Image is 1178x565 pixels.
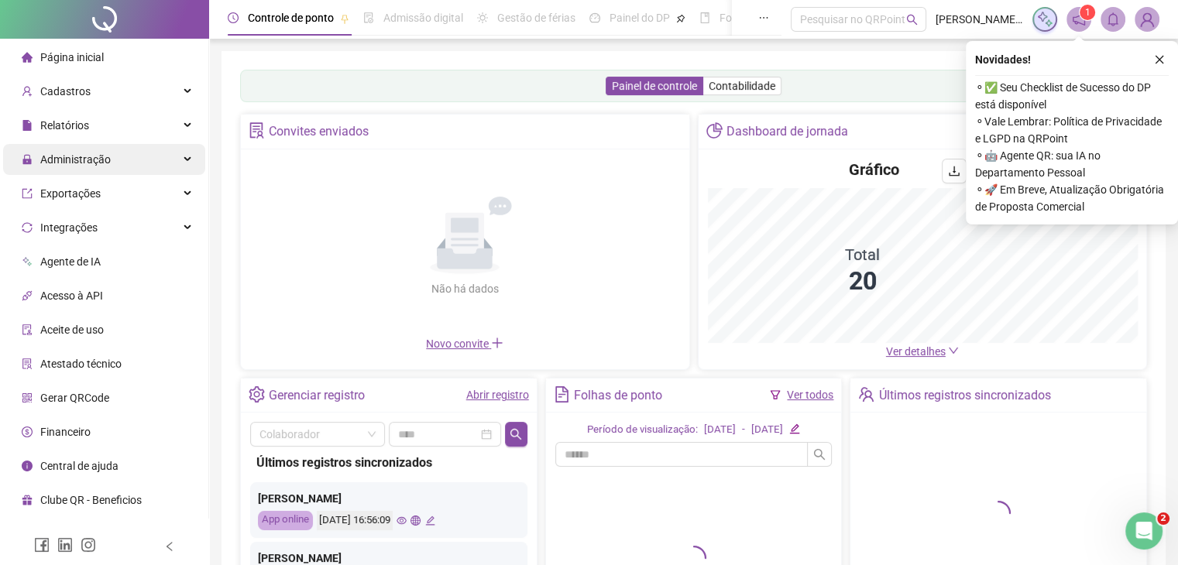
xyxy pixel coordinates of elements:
[975,79,1169,113] span: ⚬ ✅ Seu Checklist de Sucesso do DP está disponível
[22,290,33,301] span: api
[975,181,1169,215] span: ⚬ 🚀 Em Breve, Atualização Obrigatória de Proposta Comercial
[40,85,91,98] span: Cadastros
[40,255,101,268] span: Agente de IA
[1036,11,1053,28] img: sparkle-icon.fc2bf0ac1784a2077858766a79e2daf3.svg
[704,422,736,438] div: [DATE]
[1085,7,1090,18] span: 1
[610,12,670,24] span: Painel do DP
[986,501,1011,526] span: loading
[726,118,848,145] div: Dashboard de jornada
[491,337,503,349] span: plus
[22,86,33,97] span: user-add
[81,537,96,553] span: instagram
[40,153,111,166] span: Administração
[676,14,685,23] span: pushpin
[22,358,33,369] span: solution
[22,188,33,199] span: export
[22,324,33,335] span: audit
[363,12,374,23] span: file-done
[1072,12,1086,26] span: notification
[425,515,435,526] span: edit
[886,345,959,358] a: Ver detalhes down
[879,382,1051,409] div: Últimos registros sincronizados
[1080,5,1095,20] sup: 1
[426,337,503,350] span: Novo convite
[22,120,33,131] span: file
[1154,54,1165,65] span: close
[751,422,783,438] div: [DATE]
[948,345,959,356] span: down
[317,511,393,530] div: [DATE] 16:56:09
[742,422,745,438] div: -
[340,14,349,23] span: pushpin
[40,324,104,336] span: Aceite de uso
[975,51,1031,68] span: Novidades !
[477,12,488,23] span: sun
[612,80,697,92] span: Painel de controle
[510,428,522,440] span: search
[22,426,33,437] span: dollar
[393,280,536,297] div: Não há dados
[706,122,723,139] span: pie-chart
[758,12,769,23] span: ellipsis
[1135,8,1159,31] img: 88763
[34,537,50,553] span: facebook
[22,495,33,505] span: gift
[906,14,918,26] span: search
[40,187,101,200] span: Exportações
[40,460,118,472] span: Central de ajuda
[975,113,1169,147] span: ⚬ Vale Lembrar: Política de Privacidade e LGPD na QRPoint
[40,358,122,370] span: Atestado técnico
[258,511,313,530] div: App online
[709,80,775,92] span: Contabilidade
[40,494,142,506] span: Clube QR - Beneficios
[22,154,33,165] span: lock
[383,12,463,24] span: Admissão digital
[497,12,575,24] span: Gestão de férias
[720,12,819,24] span: Folha de pagamento
[948,165,960,177] span: download
[164,541,175,552] span: left
[858,386,874,402] span: team
[269,118,369,145] div: Convites enviados
[699,12,710,23] span: book
[22,461,33,471] span: info-circle
[248,12,334,24] span: Controle de ponto
[258,490,520,507] div: [PERSON_NAME]
[466,389,529,401] a: Abrir registro
[589,12,600,23] span: dashboard
[975,147,1169,181] span: ⚬ 🤖 Agente QR: sua IA no Departamento Pessoal
[249,386,265,402] span: setting
[936,11,1023,28] span: [PERSON_NAME] Burger União
[574,382,662,409] div: Folhas de ponto
[813,448,826,461] span: search
[22,392,33,403] span: qrcode
[269,382,365,409] div: Gerenciar registro
[57,537,73,553] span: linkedin
[1125,512,1163,550] iframe: Intercom live chat
[40,221,98,234] span: Integrações
[22,52,33,63] span: home
[40,392,109,404] span: Gerar QRCode
[787,389,833,401] a: Ver todos
[40,289,103,302] span: Acesso à API
[22,222,33,233] span: sync
[789,423,799,433] span: edit
[1157,512,1169,525] span: 2
[40,51,104,63] span: Página inicial
[587,422,698,438] div: Período de visualização:
[554,386,570,402] span: file-text
[770,389,781,400] span: filter
[40,426,91,438] span: Financeiro
[249,122,265,139] span: solution
[1106,12,1120,26] span: bell
[228,12,239,23] span: clock-circle
[256,453,521,472] div: Últimos registros sincronizados
[886,345,946,358] span: Ver detalhes
[40,119,89,132] span: Relatórios
[849,159,899,180] h4: Gráfico
[410,515,421,526] span: global
[397,515,407,526] span: eye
